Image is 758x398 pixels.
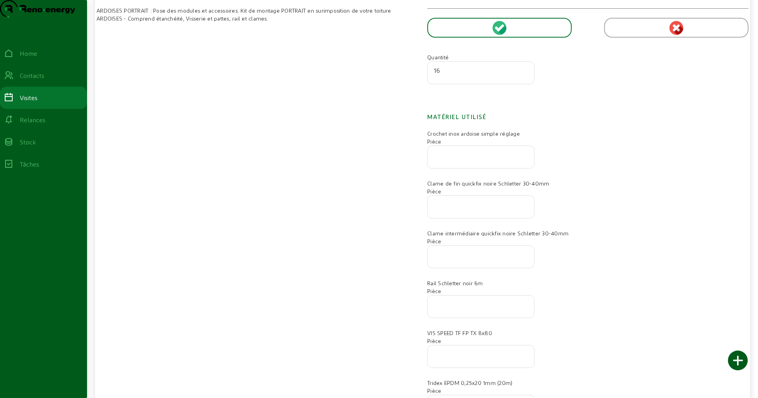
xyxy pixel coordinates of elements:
div: ARDOISES PORTRAIT : Pose des modules et accessoires. Kit de montage PORTRAIT en surimposition de ... [97,7,418,23]
span: Crochet inox ardoise simple réglage [427,130,520,137]
span: VIS SPEED TF FP TX 8x80 [427,330,492,336]
div: Relances [20,115,45,125]
span: Quantité [427,54,449,61]
div: Stock [20,137,36,147]
h2: Matériel utilisé [427,100,749,121]
div: Visites [20,93,38,102]
div: Home [20,49,37,58]
span: Pièce [427,138,441,145]
span: Pièce [427,387,441,394]
span: Pièce [427,288,441,294]
span: Pièce [427,188,441,195]
span: Tridex EPDM 0,25x20 1mm (20m) [427,379,512,386]
span: Clame de fin quickfix noire Schletter 30-40mm [427,180,549,187]
span: Pièce [427,337,441,344]
div: Contacts [20,71,44,80]
span: Rail Schletter noir 6m [427,280,483,286]
span: Clame intermédiaire quickfix noire Schletter 30-40mm [427,230,568,237]
div: Tâches [20,159,39,169]
span: Pièce [427,238,441,244]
